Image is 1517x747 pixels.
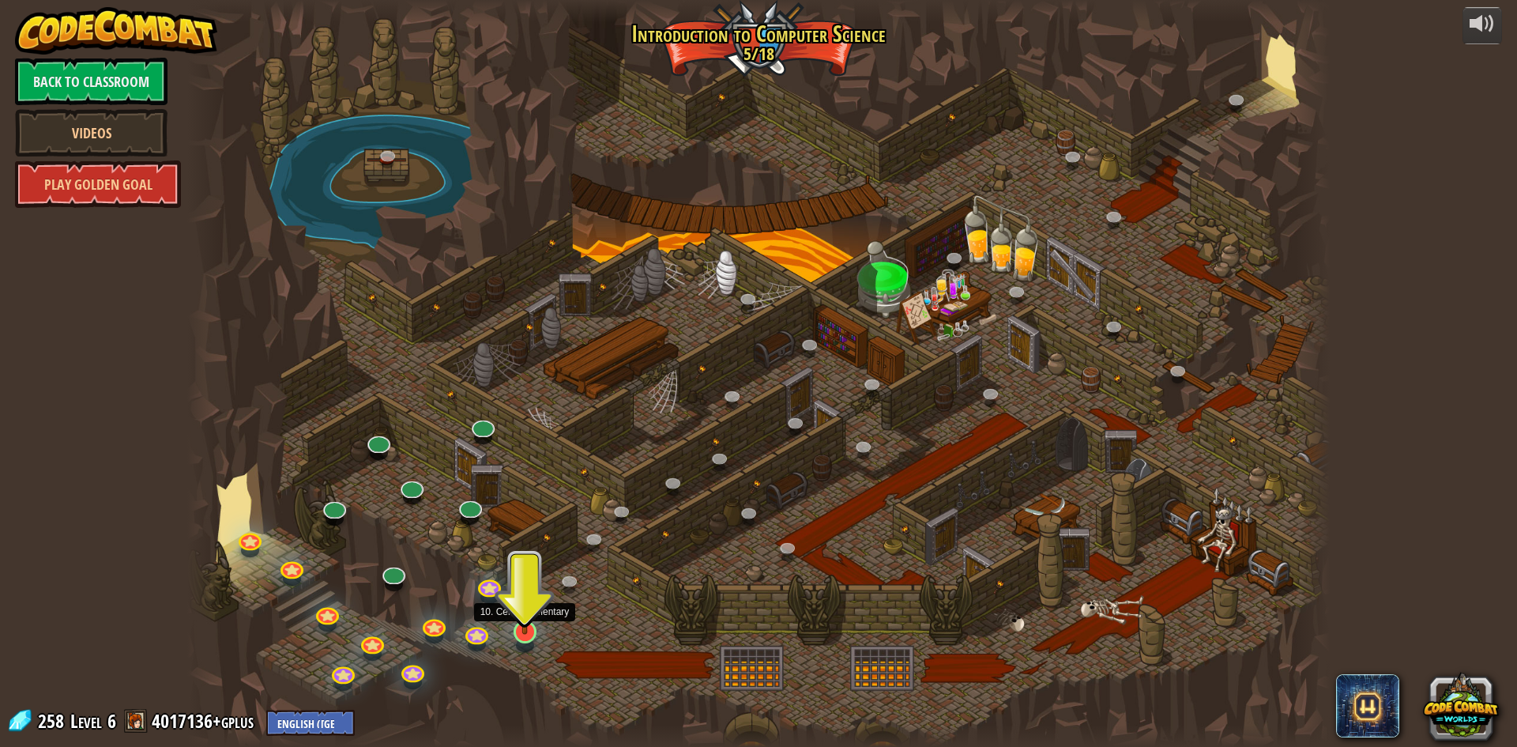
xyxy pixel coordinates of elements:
span: 6 [107,708,116,734]
img: CodeCombat - Learn how to code by playing a game [15,7,217,55]
span: 258 [38,708,69,734]
img: level-banner-unstarted.png [510,564,540,634]
a: Videos [15,109,168,157]
a: Play Golden Goal [15,160,181,208]
span: Level [70,708,102,734]
button: Adjust volume [1462,7,1502,44]
a: Back to Classroom [15,58,168,105]
a: 4017136+gplus [152,708,258,734]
